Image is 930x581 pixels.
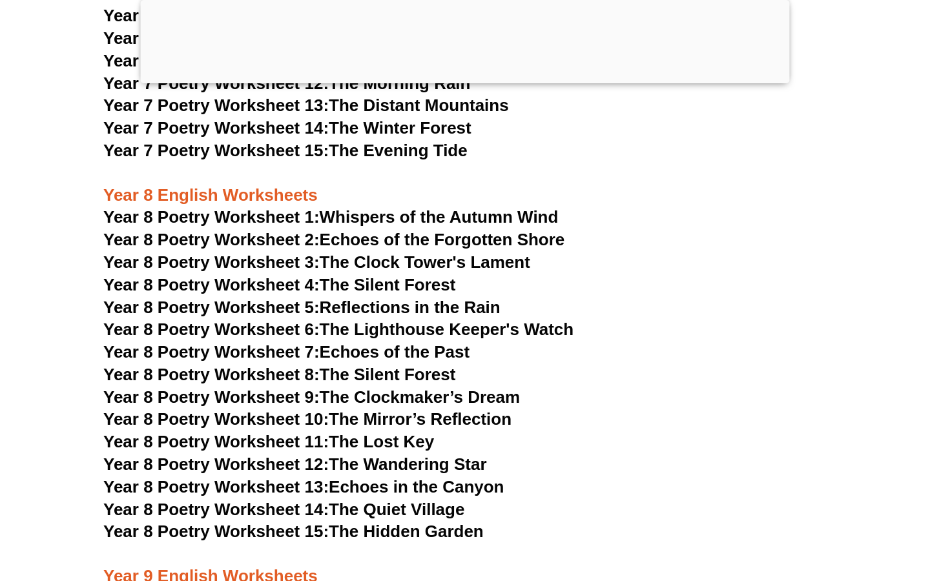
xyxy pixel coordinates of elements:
[103,51,494,70] a: Year 7 Poetry Worksheet 11:The Moonlit Meadow
[103,387,320,407] span: Year 8 Poetry Worksheet 9:
[103,51,329,70] span: Year 7 Poetry Worksheet 11:
[103,500,464,519] a: Year 8 Poetry Worksheet 14:The Quiet Village
[103,477,329,496] span: Year 8 Poetry Worksheet 13:
[103,320,320,339] span: Year 8 Poetry Worksheet 6:
[103,252,530,272] a: Year 8 Poetry Worksheet 3:The Clock Tower's Lament
[708,435,930,581] iframe: Chat Widget
[103,387,520,407] a: Year 8 Poetry Worksheet 9:The Clockmaker’s Dream
[103,230,564,249] a: Year 8 Poetry Worksheet 2:Echoes of the Forgotten Shore
[103,96,329,115] span: Year 7 Poetry Worksheet 13:
[103,432,434,451] a: Year 8 Poetry Worksheet 11:The Lost Key
[103,118,329,138] span: Year 7 Poetry Worksheet 14:
[103,28,329,48] span: Year 7 Poetry Worksheet 10:
[103,365,455,384] a: Year 8 Poetry Worksheet 8:The Silent Forest
[103,522,484,541] a: Year 8 Poetry Worksheet 15:The Hidden Garden
[103,252,320,272] span: Year 8 Poetry Worksheet 3:
[103,409,512,429] a: Year 8 Poetry Worksheet 10:The Mirror’s Reflection
[103,6,320,25] span: Year 7 Poetry Worksheet 9:
[103,298,501,317] a: Year 8 Poetry Worksheet 5:Reflections in the Rain
[103,342,320,362] span: Year 8 Poetry Worksheet 7:
[103,28,467,48] a: Year 7 Poetry Worksheet 10:The Old Oak Tree
[103,365,320,384] span: Year 8 Poetry Worksheet 8:
[103,275,455,294] a: Year 8 Poetry Worksheet 4:The Silent Forest
[103,141,329,160] span: Year 7 Poetry Worksheet 15:
[103,409,329,429] span: Year 8 Poetry Worksheet 10:
[103,298,320,317] span: Year 8 Poetry Worksheet 5:
[103,207,320,227] span: Year 8 Poetry Worksheet 1:
[103,522,329,541] span: Year 8 Poetry Worksheet 15:
[103,207,558,227] a: Year 8 Poetry Worksheet 1:Whispers of the Autumn Wind
[103,275,320,294] span: Year 8 Poetry Worksheet 4:
[103,6,495,25] a: Year 7 Poetry Worksheet 9:Echoes in the Canyon
[103,96,509,115] a: Year 7 Poetry Worksheet 13:The Distant Mountains
[103,74,329,93] span: Year 7 Poetry Worksheet 12:
[103,141,468,160] a: Year 7 Poetry Worksheet 15:The Evening Tide
[103,163,827,207] h3: Year 8 English Worksheets
[103,454,487,474] a: Year 8 Poetry Worksheet 12:The Wandering Star
[103,342,470,362] a: Year 8 Poetry Worksheet 7:Echoes of the Past
[103,74,470,93] a: Year 7 Poetry Worksheet 12:The Morning Rain
[103,230,320,249] span: Year 8 Poetry Worksheet 2:
[103,118,471,138] a: Year 7 Poetry Worksheet 14:The Winter Forest
[103,500,329,519] span: Year 8 Poetry Worksheet 14:
[103,454,329,474] span: Year 8 Poetry Worksheet 12:
[103,320,573,339] a: Year 8 Poetry Worksheet 6:The Lighthouse Keeper's Watch
[103,432,329,451] span: Year 8 Poetry Worksheet 11:
[103,477,504,496] a: Year 8 Poetry Worksheet 13:Echoes in the Canyon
